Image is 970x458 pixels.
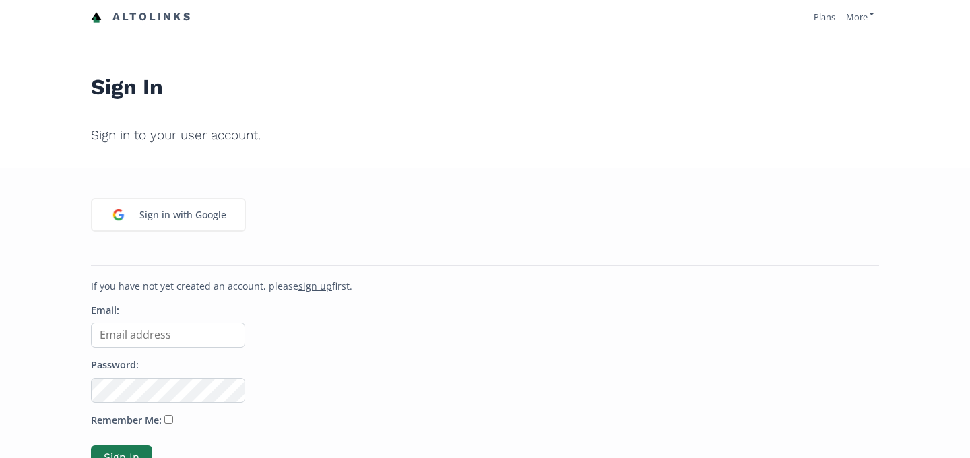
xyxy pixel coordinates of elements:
p: If you have not yet created an account, please first. [91,280,879,293]
a: Altolinks [91,6,192,28]
div: Sign in with Google [133,201,233,229]
label: Remember Me: [91,414,162,428]
img: google_login_logo_184.png [104,201,133,229]
a: More [846,11,874,23]
a: Sign in with Google [91,198,246,232]
a: sign up [298,280,332,292]
a: Plans [814,11,835,23]
input: Email address [91,323,245,348]
h1: Sign In [91,44,879,108]
label: Email: [91,304,119,318]
h2: Sign in to your user account. [91,119,879,152]
label: Password: [91,358,139,372]
img: favicon-32x32.png [91,12,102,23]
